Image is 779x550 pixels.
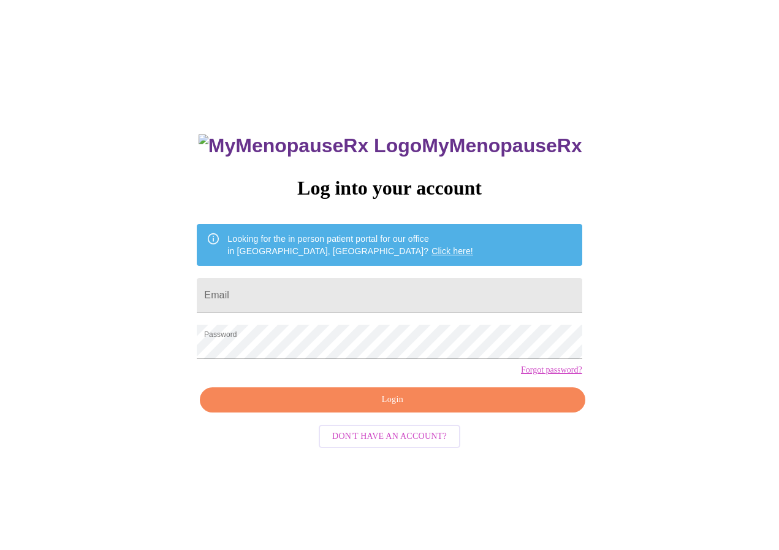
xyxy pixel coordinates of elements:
span: Don't have an account? [332,429,447,444]
h3: Log into your account [197,177,582,199]
button: Login [200,387,585,412]
a: Forgot password? [521,365,582,375]
a: Click here! [431,246,473,256]
img: MyMenopauseRx Logo [199,134,422,157]
button: Don't have an account? [319,425,460,449]
h3: MyMenopauseRx [199,134,582,157]
span: Login [214,392,571,408]
a: Don't have an account? [316,430,463,441]
div: Looking for the in person patient portal for our office in [GEOGRAPHIC_DATA], [GEOGRAPHIC_DATA]? [227,228,473,262]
